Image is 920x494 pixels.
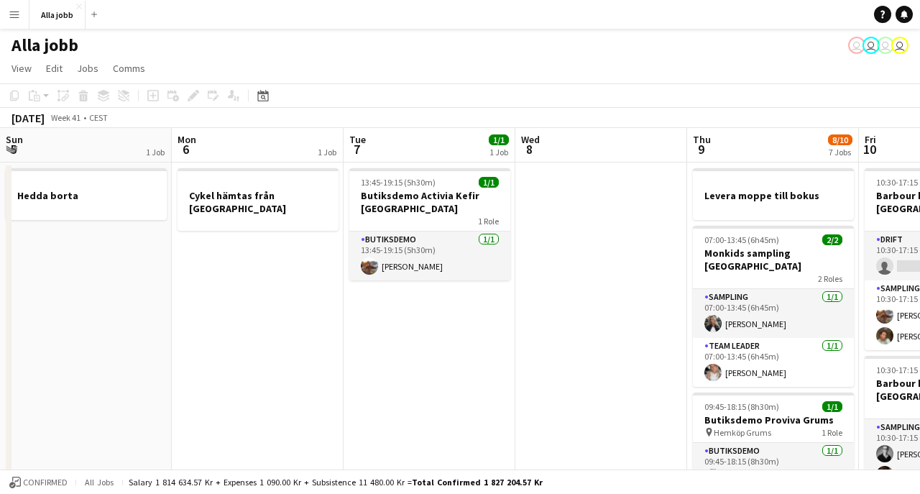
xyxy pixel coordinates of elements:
span: 13:45-19:15 (5h30m) [361,177,436,188]
h3: Butiksdemo Proviva Grums [693,413,854,426]
div: CEST [89,112,108,123]
span: 10 [862,141,876,157]
span: 1 Role [478,216,499,227]
app-job-card: Levera moppe till bokus [693,168,854,220]
span: Thu [693,133,711,146]
app-job-card: 07:00-13:45 (6h45m)2/2Monkids sampling [GEOGRAPHIC_DATA]2 RolesSampling1/107:00-13:45 (6h45m)[PER... [693,226,854,387]
span: All jobs [82,477,116,488]
h3: Monkids sampling [GEOGRAPHIC_DATA] [693,247,854,273]
app-card-role: Team Leader1/107:00-13:45 (6h45m)[PERSON_NAME] [693,338,854,387]
a: Edit [40,59,68,78]
div: Salary 1 814 634.57 kr + Expenses 1 090.00 kr + Subsistence 11 480.00 kr = [129,477,543,488]
span: 6 [175,141,196,157]
div: 1 Job [146,147,165,157]
app-card-role: Butiksdemo1/113:45-19:15 (5h30m)[PERSON_NAME] [349,232,510,280]
span: 5 [4,141,23,157]
span: Week 41 [47,112,83,123]
span: Hemköp Grums [714,427,771,438]
span: 9 [691,141,711,157]
span: 07:00-13:45 (6h45m) [704,234,779,245]
span: 1/1 [489,134,509,145]
div: [DATE] [11,111,45,125]
span: 1/1 [822,401,842,412]
app-user-avatar: Hedda Lagerbielke [862,37,880,54]
span: Confirmed [23,477,68,488]
app-job-card: 13:45-19:15 (5h30m)1/1Butiksdemo Activia Kefir [GEOGRAPHIC_DATA]1 RoleButiksdemo1/113:45-19:15 (5... [349,168,510,280]
span: Comms [113,62,145,75]
a: Comms [107,59,151,78]
span: Sun [6,133,23,146]
div: 1 Job [489,147,508,157]
span: 7 [347,141,366,157]
span: Wed [521,133,540,146]
button: Confirmed [7,475,70,490]
app-job-card: Cykel hämtas från [GEOGRAPHIC_DATA] [178,168,339,231]
h3: Hedda borta [6,189,167,202]
h1: Alla jobb [11,35,78,56]
span: Fri [865,133,876,146]
span: Mon [178,133,196,146]
app-job-card: 09:45-18:15 (8h30m)1/1Butiksdemo Proviva Grums Hemköp Grums1 RoleButiksdemo1/109:45-18:15 (8h30m)... [693,393,854,492]
span: 1/1 [479,177,499,188]
span: 8 [519,141,540,157]
h3: Cykel hämtas från [GEOGRAPHIC_DATA] [178,189,339,215]
div: 7 Jobs [829,147,852,157]
app-card-role: Sampling1/107:00-13:45 (6h45m)[PERSON_NAME] [693,289,854,338]
span: 1 Role [822,427,842,438]
h3: Butiksdemo Activia Kefir [GEOGRAPHIC_DATA] [349,189,510,215]
h3: Levera moppe till bokus [693,189,854,202]
span: 09:45-18:15 (8h30m) [704,401,779,412]
app-user-avatar: August Löfgren [877,37,894,54]
span: 2 Roles [818,273,842,284]
span: 8/10 [828,134,852,145]
app-user-avatar: Hedda Lagerbielke [848,37,865,54]
app-job-card: Hedda borta [6,168,167,220]
a: Jobs [71,59,104,78]
button: Alla jobb [29,1,86,29]
span: View [11,62,32,75]
app-card-role: Butiksdemo1/109:45-18:15 (8h30m)Maimuna Joof [693,443,854,492]
span: 2/2 [822,234,842,245]
span: Jobs [77,62,98,75]
a: View [6,59,37,78]
app-user-avatar: Stina Dahl [891,37,908,54]
span: Total Confirmed 1 827 204.57 kr [412,477,543,488]
div: 1 Job [318,147,336,157]
span: Tue [349,133,366,146]
span: Edit [46,62,63,75]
